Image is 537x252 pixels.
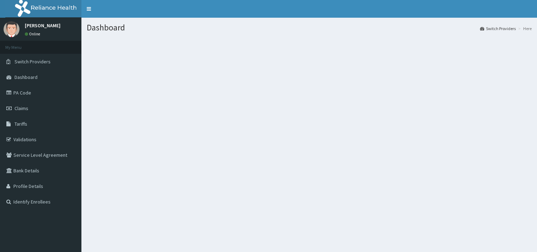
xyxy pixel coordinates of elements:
[516,25,532,31] li: Here
[4,21,19,37] img: User Image
[87,23,532,32] h1: Dashboard
[25,23,61,28] p: [PERSON_NAME]
[480,25,516,31] a: Switch Providers
[25,31,42,36] a: Online
[15,74,38,80] span: Dashboard
[15,105,28,111] span: Claims
[15,58,51,65] span: Switch Providers
[15,121,27,127] span: Tariffs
